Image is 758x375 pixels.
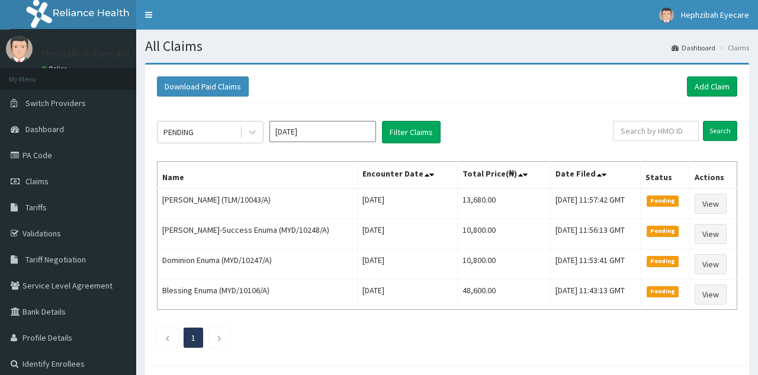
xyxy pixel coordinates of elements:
[613,121,699,141] input: Search by HMO ID
[672,43,715,53] a: Dashboard
[695,224,727,244] a: View
[158,280,358,310] td: Blessing Enuma (MYD/10106/A)
[703,121,737,141] input: Search
[145,39,749,54] h1: All Claims
[647,256,679,267] span: Pending
[695,194,727,214] a: View
[640,162,689,189] th: Status
[551,219,640,249] td: [DATE] 11:56:13 GMT
[158,188,358,219] td: [PERSON_NAME] (TLM/10043/A)
[6,36,33,62] img: User Image
[647,226,679,236] span: Pending
[269,121,376,142] input: Select Month and Year
[458,162,551,189] th: Total Price(₦)
[659,8,674,23] img: User Image
[551,280,640,310] td: [DATE] 11:43:13 GMT
[551,188,640,219] td: [DATE] 11:57:42 GMT
[695,284,727,305] a: View
[695,254,727,274] a: View
[681,9,749,20] span: Hephzibah Eyecare
[357,188,457,219] td: [DATE]
[41,48,130,59] p: Hephzibah Eyecare
[191,332,195,343] a: Page 1 is your current page
[25,254,86,265] span: Tariff Negotiation
[357,162,457,189] th: Encounter Date
[458,249,551,280] td: 10,800.00
[41,65,70,73] a: Online
[25,176,49,187] span: Claims
[647,195,679,206] span: Pending
[217,332,222,343] a: Next page
[25,98,86,108] span: Switch Providers
[687,76,737,97] a: Add Claim
[25,202,47,213] span: Tariffs
[25,124,64,134] span: Dashboard
[165,332,170,343] a: Previous page
[382,121,441,143] button: Filter Claims
[163,126,194,138] div: PENDING
[689,162,737,189] th: Actions
[551,162,640,189] th: Date Filed
[357,249,457,280] td: [DATE]
[458,219,551,249] td: 10,800.00
[158,219,358,249] td: [PERSON_NAME]-Success Enuma (MYD/10248/A)
[458,280,551,310] td: 48,600.00
[357,280,457,310] td: [DATE]
[647,286,679,297] span: Pending
[458,188,551,219] td: 13,680.00
[158,162,358,189] th: Name
[717,43,749,53] li: Claims
[158,249,358,280] td: Dominion Enuma (MYD/10247/A)
[551,249,640,280] td: [DATE] 11:53:41 GMT
[357,219,457,249] td: [DATE]
[157,76,249,97] button: Download Paid Claims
